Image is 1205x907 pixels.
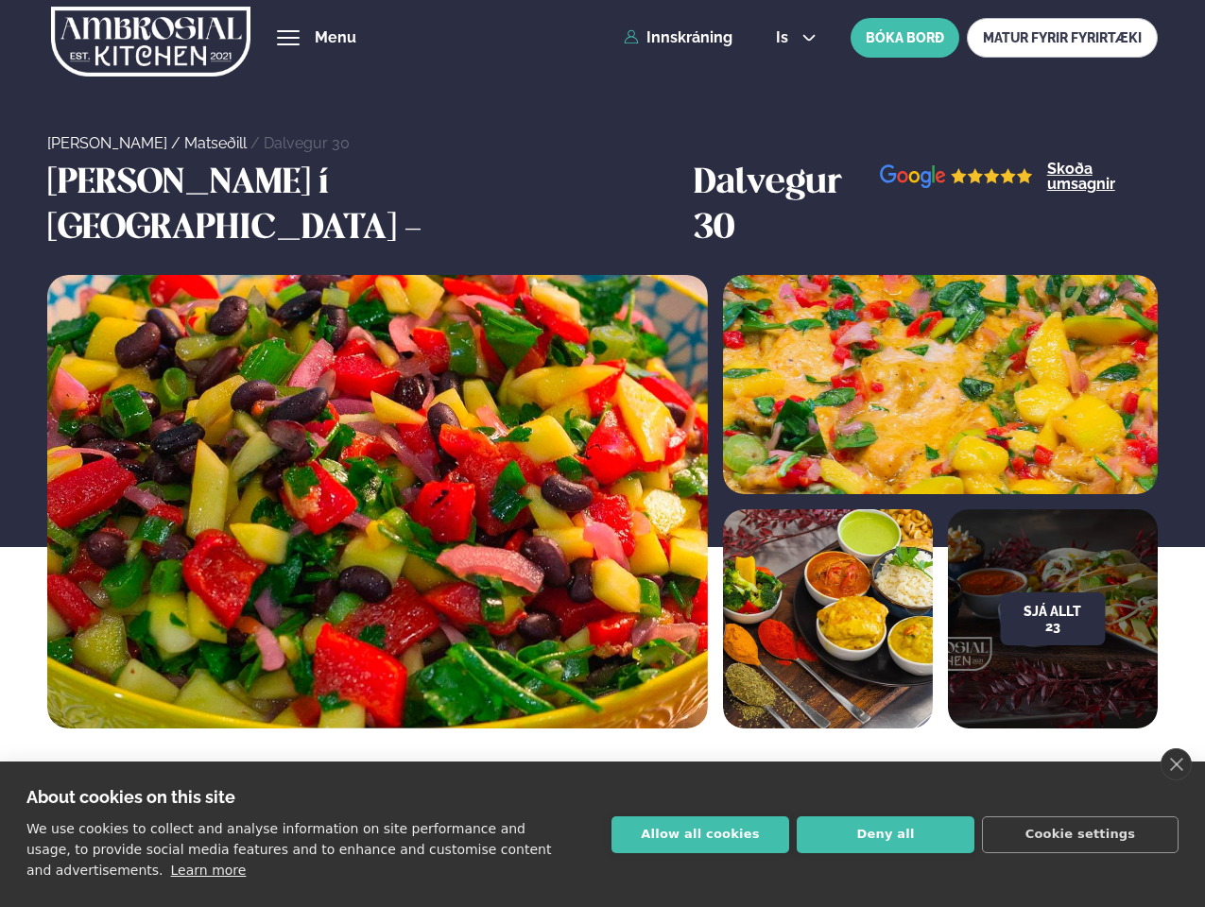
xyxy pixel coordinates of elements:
[51,3,250,80] img: logo
[26,821,551,878] p: We use cookies to collect and analyse information on site performance and usage, to provide socia...
[264,134,350,152] a: Dalvegur 30
[694,162,880,252] h3: Dalvegur 30
[47,275,707,728] img: image alt
[184,134,247,152] a: Matseðill
[880,164,1033,188] img: image alt
[723,509,933,728] img: image alt
[761,30,832,45] button: is
[982,816,1179,853] button: Cookie settings
[26,787,235,807] strong: About cookies on this site
[250,134,264,152] span: /
[611,816,789,853] button: Allow all cookies
[1047,162,1158,192] a: Skoða umsagnir
[1000,592,1105,645] button: Sjá allt 23
[171,134,184,152] span: /
[851,18,959,58] button: BÓKA BORÐ
[171,863,247,878] a: Learn more
[277,26,300,49] button: hamburger
[776,30,794,45] span: is
[47,162,684,252] h3: [PERSON_NAME] í [GEOGRAPHIC_DATA] -
[47,134,167,152] a: [PERSON_NAME]
[797,816,974,853] button: Deny all
[967,18,1158,58] a: MATUR FYRIR FYRIRTÆKI
[723,275,1158,494] img: image alt
[1161,748,1192,780] a: close
[624,29,732,46] a: Innskráning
